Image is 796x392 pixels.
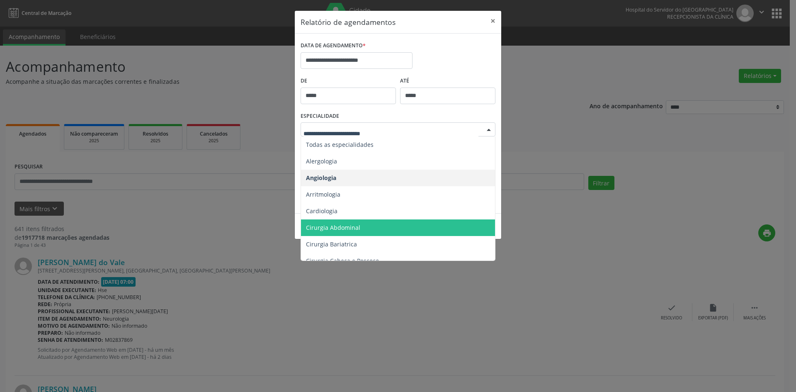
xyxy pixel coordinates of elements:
[306,257,379,265] span: Cirurgia Cabeça e Pescoço
[306,224,360,231] span: Cirurgia Abdominal
[301,75,396,88] label: De
[301,17,396,27] h5: Relatório de agendamentos
[306,240,357,248] span: Cirurgia Bariatrica
[485,11,501,31] button: Close
[306,190,340,198] span: Arritmologia
[301,110,339,123] label: ESPECIALIDADE
[301,39,366,52] label: DATA DE AGENDAMENTO
[306,207,337,215] span: Cardiologia
[306,157,337,165] span: Alergologia
[400,75,495,88] label: ATÉ
[306,141,374,149] span: Todas as especialidades
[306,174,336,182] span: Angiologia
